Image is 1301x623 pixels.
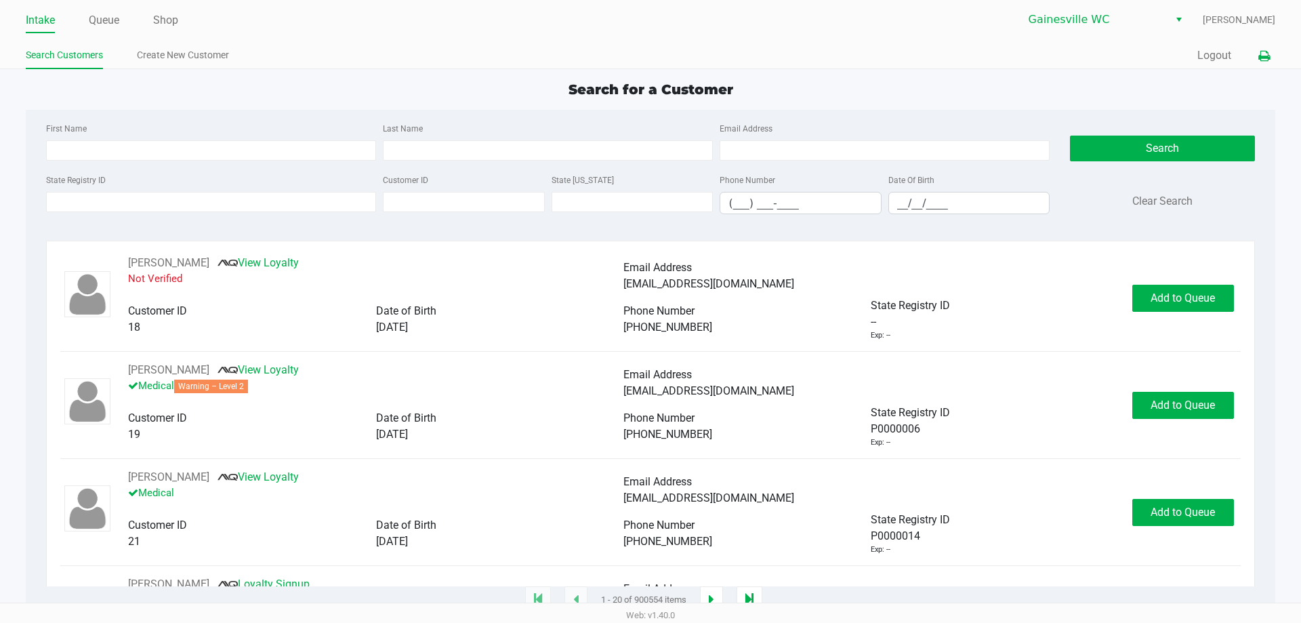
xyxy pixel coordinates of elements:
button: Logout [1197,47,1231,64]
button: Select [1169,7,1189,32]
label: Email Address [720,123,772,135]
label: Last Name [383,123,423,135]
p: Medical [128,378,623,394]
button: See customer info [128,576,209,592]
div: Exp: -- [871,544,890,556]
span: Date of Birth [376,304,436,317]
span: Gainesville WC [1029,12,1161,28]
div: Exp: -- [871,330,890,342]
span: P0000006 [871,421,920,437]
app-submit-button: Previous [564,586,587,614]
app-submit-button: Next [700,586,723,614]
input: Format: (999) 999-9999 [720,193,881,214]
span: P0000014 [871,528,920,544]
input: Format: MM/DD/YYYY [889,193,1050,214]
span: Email Address [623,582,692,595]
button: See customer info [128,255,209,271]
span: State Registry ID [871,299,950,312]
kendo-maskedtextbox: Format: MM/DD/YYYY [888,192,1050,214]
span: Add to Queue [1151,506,1215,519]
span: Warning – Level 2 [174,380,248,393]
span: 19 [128,428,140,441]
label: First Name [46,123,87,135]
span: 18 [128,321,140,334]
span: Date of Birth [376,519,436,531]
span: Add to Queue [1151,399,1215,411]
span: [EMAIL_ADDRESS][DOMAIN_NAME] [623,277,794,290]
span: [PHONE_NUMBER] [623,321,712,334]
label: State Registry ID [46,174,106,186]
label: Date Of Birth [888,174,934,186]
span: [PHONE_NUMBER] [623,428,712,441]
app-submit-button: Move to first page [525,586,551,614]
button: Add to Queue [1132,499,1234,526]
a: View Loyalty [218,363,299,376]
span: Web: v1.40.0 [626,610,675,620]
label: Phone Number [720,174,775,186]
span: Add to Queue [1151,292,1215,304]
span: [PHONE_NUMBER] [623,535,712,548]
span: Email Address [623,475,692,488]
span: Search for a Customer [569,81,733,98]
p: Medical [128,485,623,501]
span: [DATE] [376,321,408,334]
button: See customer info [128,469,209,485]
label: Customer ID [383,174,428,186]
p: Not Verified [128,271,623,287]
span: Customer ID [128,304,187,317]
span: 1 - 20 of 900554 items [601,593,686,607]
button: Clear Search [1132,193,1193,209]
button: See customer info [128,362,209,378]
span: Phone Number [623,519,695,531]
span: State Registry ID [871,406,950,419]
span: Phone Number [623,411,695,424]
span: Email Address [623,261,692,274]
span: Phone Number [623,304,695,317]
div: Exp: -- [871,437,890,449]
a: Shop [153,11,178,30]
span: Date of Birth [376,411,436,424]
span: [DATE] [376,535,408,548]
a: View Loyalty [218,256,299,269]
span: Email Address [623,368,692,381]
a: Intake [26,11,55,30]
span: Customer ID [128,411,187,424]
app-submit-button: Move to last page [737,586,762,614]
a: Loyalty Signup [218,578,310,590]
label: State [US_STATE] [552,174,614,186]
span: [EMAIL_ADDRESS][DOMAIN_NAME] [623,491,794,504]
button: Add to Queue [1132,392,1234,419]
button: Search [1070,136,1254,161]
button: Add to Queue [1132,285,1234,312]
a: View Loyalty [218,470,299,483]
span: Customer ID [128,519,187,531]
kendo-maskedtextbox: Format: (999) 999-9999 [720,192,882,214]
span: [PERSON_NAME] [1203,13,1275,27]
a: Create New Customer [137,47,229,64]
span: 21 [128,535,140,548]
span: -- [871,314,876,330]
span: State Registry ID [871,513,950,526]
a: Search Customers [26,47,103,64]
span: [DATE] [376,428,408,441]
a: Queue [89,11,119,30]
span: [EMAIL_ADDRESS][DOMAIN_NAME] [623,384,794,397]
